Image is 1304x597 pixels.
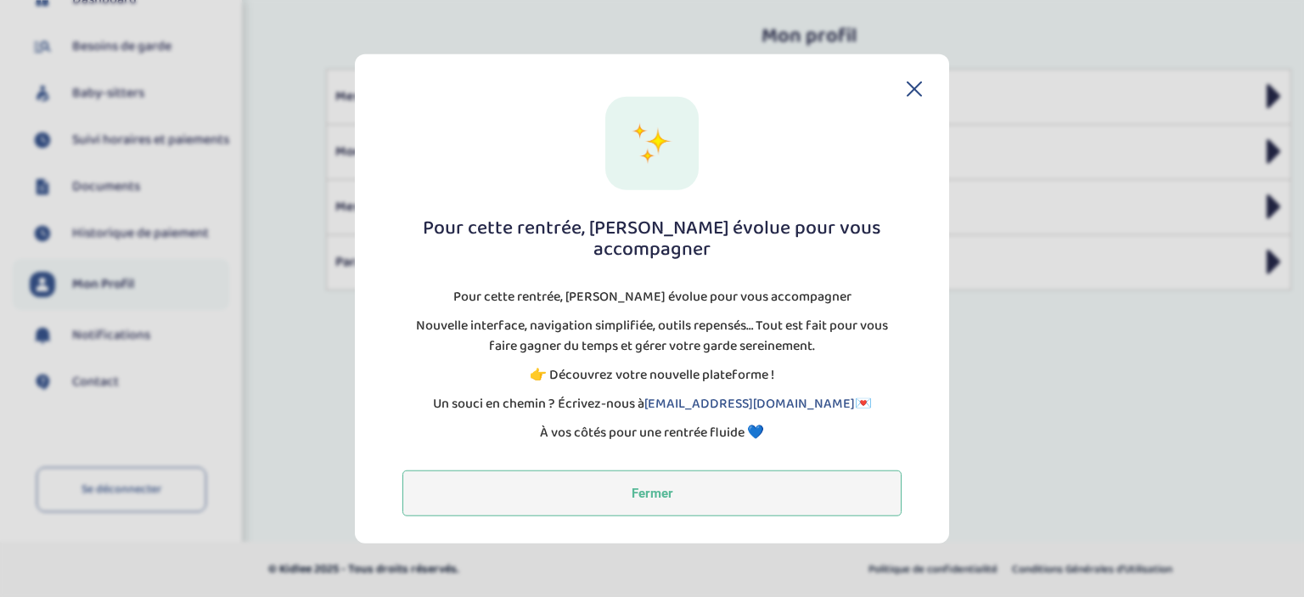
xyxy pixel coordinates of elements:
[644,393,855,414] a: [EMAIL_ADDRESS][DOMAIN_NAME]
[402,316,902,357] p: Nouvelle interface, navigation simplifiée, outils repensés… Tout est fait pour vous faire gagner ...
[433,394,872,414] p: Un souci en chemin ? Écrivez-nous à 💌
[631,121,673,164] img: New Design Icon
[402,217,902,260] h1: Pour cette rentrée, [PERSON_NAME] évolue pour vous accompagner
[453,287,852,307] p: Pour cette rentrée, [PERSON_NAME] évolue pour vous accompagner
[402,470,902,516] button: Fermer
[540,423,764,443] p: À vos côtés pour une rentrée fluide 💙
[530,365,774,386] p: 👉 Découvrez votre nouvelle plateforme !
